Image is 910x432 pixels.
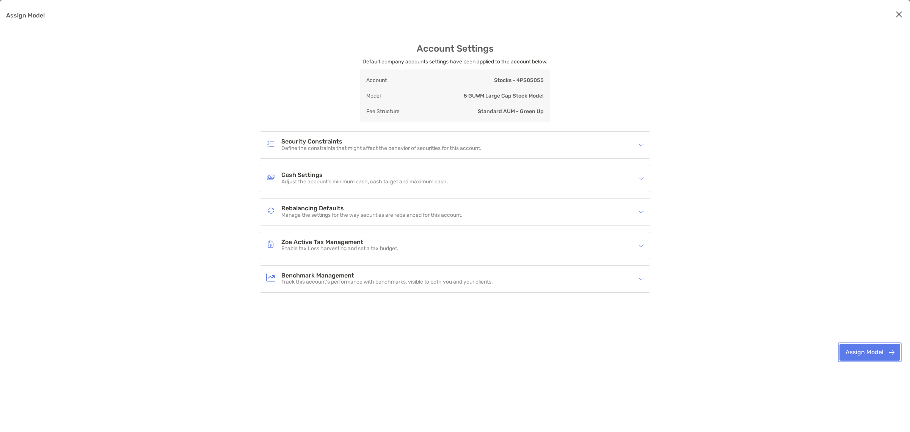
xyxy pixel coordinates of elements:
[266,139,275,148] img: Security Constraints
[260,232,650,259] div: icon arrowZoe Active Tax ManagementZoe Active Tax ManagementEnable tax Loss harvesting and set a ...
[260,266,650,292] div: icon arrowBenchmark ManagementBenchmark ManagementTrack this account’s performance with benchmark...
[639,276,644,282] img: icon arrow
[417,43,494,54] h3: Account Settings
[266,273,275,282] img: Benchmark Management
[281,279,493,285] p: Track this account’s performance with benchmarks, visible to both you and your clients.
[366,76,387,85] p: Account
[281,172,448,178] h4: Cash Settings
[839,344,900,361] button: Assign Model
[281,212,463,219] p: Manage the settings for the way securities are rebalanced for this account.
[639,243,644,248] img: icon arrow
[281,139,482,145] h4: Security Constraints
[260,165,650,192] div: icon arrowCash SettingsCash SettingsAdjust the account’s minimum cash, cash target and maximum cash.
[266,206,275,215] img: Rebalancing Defaults
[281,179,448,185] p: Adjust the account’s minimum cash, cash target and maximum cash.
[260,132,650,158] div: icon arrowSecurity ConstraintsSecurity ConstraintsDefine the constraints that might affect the be...
[478,107,544,116] p: Standard AUM - Green Up
[6,11,45,20] p: Assign Model
[281,239,399,246] h4: Zoe Active Tax Management
[639,176,644,181] img: icon arrow
[639,142,644,148] img: icon arrow
[362,57,548,66] p: Default company accounts settings have been applied to the account below.
[266,240,275,249] img: Zoe Active Tax Management
[464,91,544,101] p: 5 GUWM Large Cap Stock Model
[366,91,381,101] p: Model
[281,246,399,252] p: Enable tax Loss harvesting and set a tax budget.
[639,209,644,214] img: icon arrow
[893,9,905,20] button: Close modal
[366,107,400,116] p: Fee Structure
[281,273,493,279] h4: Benchmark Management
[266,173,275,182] img: Cash Settings
[494,76,544,85] p: Stocks - 4PS05055
[281,145,482,152] p: Define the constraints that might affect the behavior of securities for this account.
[260,199,650,225] div: icon arrowRebalancing DefaultsRebalancing DefaultsManage the settings for the way securities are ...
[281,205,463,212] h4: Rebalancing Defaults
